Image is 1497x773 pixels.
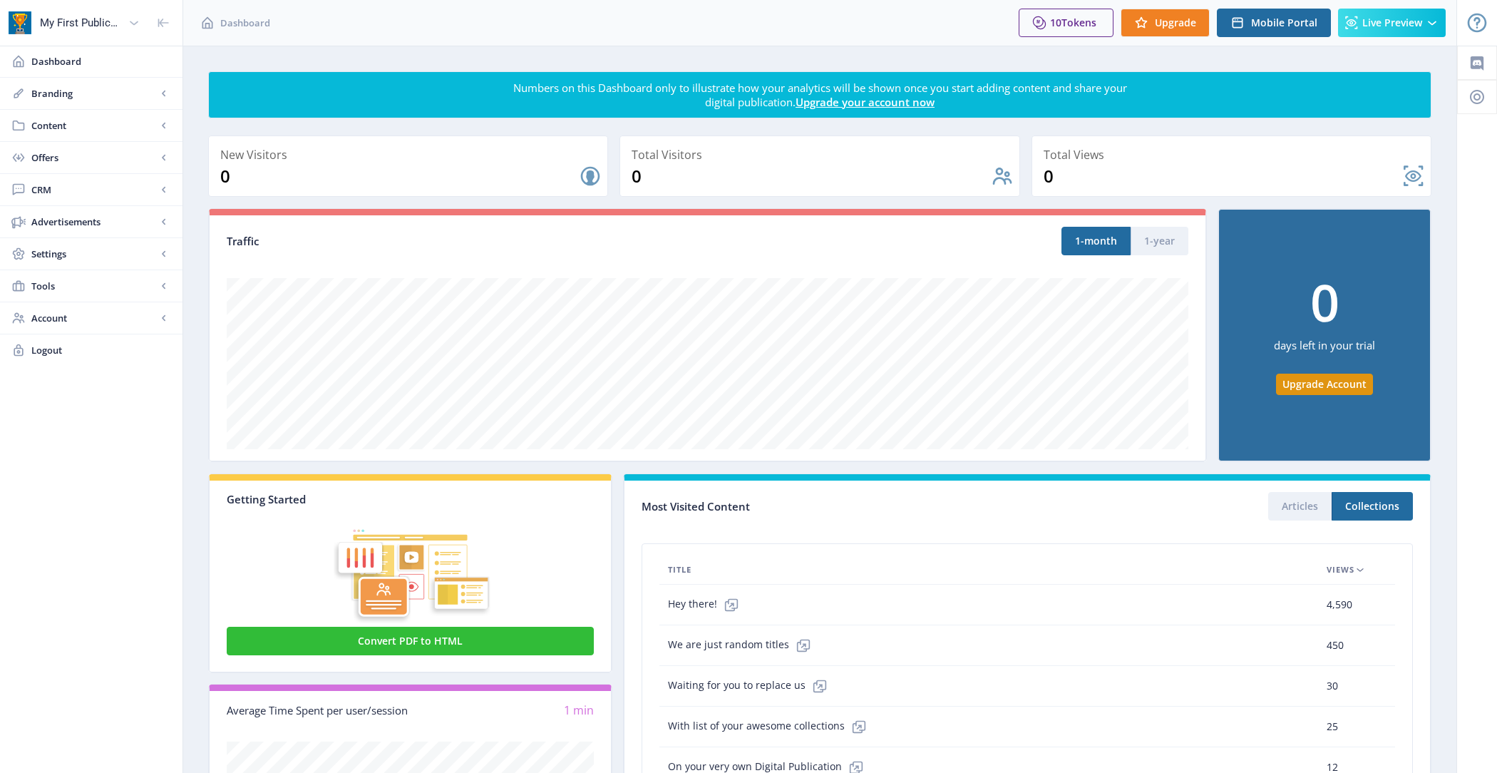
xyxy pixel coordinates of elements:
div: 0 [632,165,990,188]
span: Title [668,561,691,578]
img: app-icon.png [9,11,31,34]
span: Content [31,118,157,133]
div: New Visitors [220,145,602,165]
button: Upgrade [1121,9,1210,37]
div: Total Visitors [632,145,1013,165]
span: Views [1327,561,1354,578]
button: Collections [1332,492,1413,521]
div: My First Publication [40,7,123,39]
div: Getting Started [227,492,594,506]
button: 1-month [1061,227,1131,255]
span: 30 [1327,677,1338,695]
span: Offers [31,150,157,165]
span: Tokens [1061,16,1096,29]
div: Traffic [227,233,708,250]
div: days left in your trial [1274,327,1375,374]
button: Upgrade Account [1276,374,1373,395]
span: 450 [1327,637,1344,654]
div: 0 [1310,276,1339,327]
span: Upgrade [1155,17,1196,29]
button: 1-year [1131,227,1188,255]
span: 4,590 [1327,596,1352,613]
span: Waiting for you to replace us [668,672,834,700]
button: Articles [1268,492,1332,521]
div: 0 [1044,165,1402,188]
span: Logout [31,343,171,357]
span: With list of your awesome collections [668,712,873,741]
div: Average Time Spent per user/session [227,702,411,719]
div: Most Visited Content [642,496,1027,518]
span: 25 [1327,718,1338,735]
span: Tools [31,279,157,293]
span: Mobile Portal [1251,17,1317,29]
span: Hey there! [668,590,746,619]
div: 1 min [411,702,595,719]
span: Account [31,311,157,325]
div: 0 [220,165,579,188]
span: We are just random titles [668,631,818,660]
a: Upgrade your account now [796,95,935,109]
button: Convert PDF to HTML [227,627,594,655]
span: Advertisements [31,215,157,229]
button: Mobile Portal [1217,9,1331,37]
img: graphic [227,506,594,624]
div: Numbers on this Dashboard only to illustrate how your analytics will be shown once you start addi... [512,81,1128,109]
button: Live Preview [1338,9,1446,37]
span: Dashboard [31,54,171,68]
span: Branding [31,86,157,101]
button: 10Tokens [1019,9,1113,37]
span: Live Preview [1362,17,1422,29]
span: Settings [31,247,157,261]
div: Total Views [1044,145,1425,165]
span: Dashboard [220,16,270,30]
span: CRM [31,183,157,197]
